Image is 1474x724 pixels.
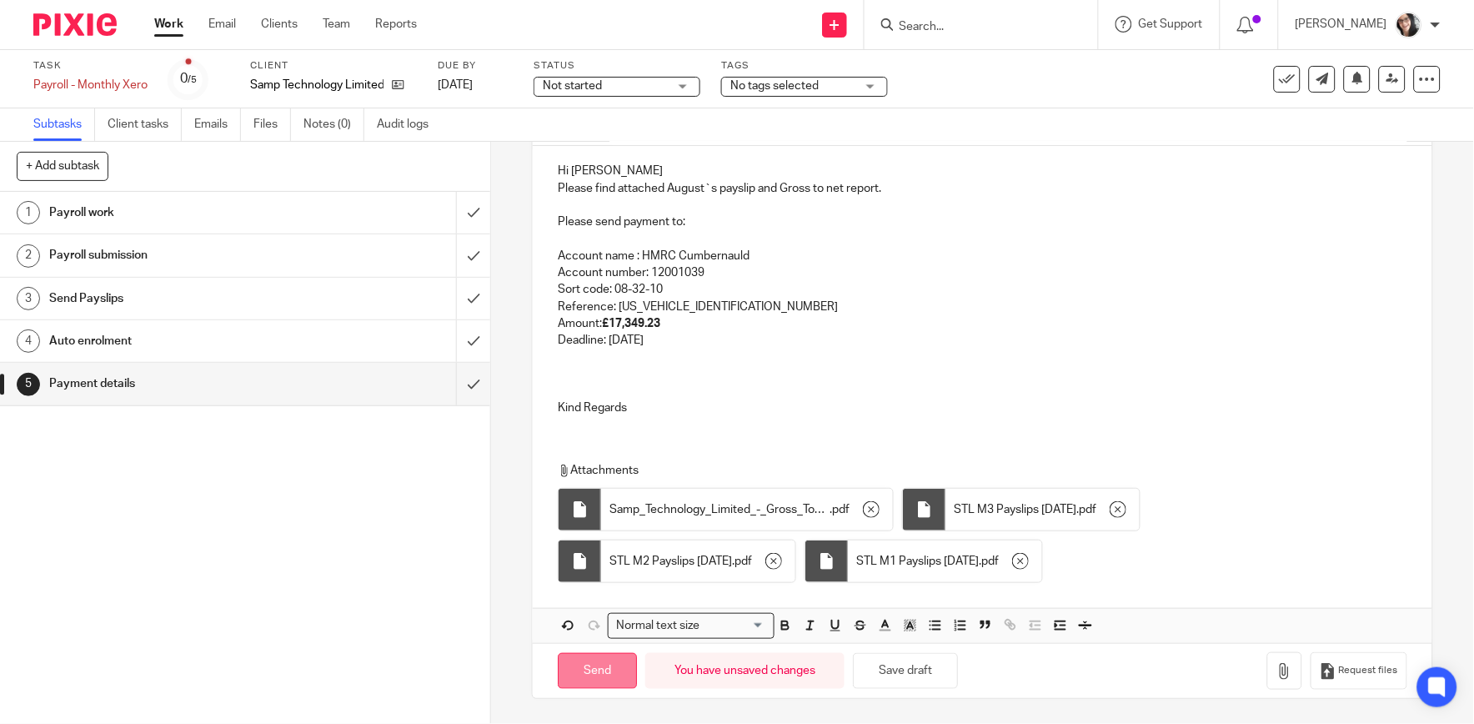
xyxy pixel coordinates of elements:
img: me%20(1).jpg [1396,12,1422,38]
p: Please send payment to: [558,214,1406,230]
span: Normal text size [612,617,703,635]
strong: £17,349.23 [602,318,660,329]
div: 4 [17,329,40,353]
h1: Payroll work [49,200,309,225]
button: Request files [1311,652,1407,690]
span: pdf [981,553,999,570]
a: Email [208,16,236,33]
label: Status [534,59,700,73]
span: No tags selected [730,80,819,92]
p: Samp Technology Limited [250,77,384,93]
div: 3 [17,287,40,310]
a: Subtasks [33,108,95,141]
span: pdf [734,553,752,570]
a: Emails [194,108,241,141]
p: Reference: [US_VEHICLE_IDENTIFICATION_NUMBER] [558,299,1406,315]
input: Send [558,653,637,689]
p: Hi [PERSON_NAME] [558,163,1406,179]
a: Reports [375,16,417,33]
a: Client tasks [108,108,182,141]
span: [DATE] [438,79,473,91]
span: Not started [543,80,602,92]
p: Amount: [558,315,1406,332]
a: Clients [261,16,298,33]
div: . [601,489,893,530]
span: Get Support [1139,18,1203,30]
span: Samp_Technology_Limited_-_Gross_To_Net [DATE] [609,501,830,518]
a: Notes (0) [303,108,364,141]
p: Sort code: 08-32-10 [558,281,1406,298]
p: [PERSON_NAME] [1296,16,1387,33]
a: Files [253,108,291,141]
p: Kind Regards [558,400,1406,416]
h1: Payment details [49,371,309,396]
input: Search for option [704,617,765,635]
div: Search for option [608,613,775,639]
div: 0 [180,69,197,88]
div: . [601,540,795,582]
div: 2 [17,244,40,268]
div: Payroll - Monthly Xero [33,77,148,93]
p: Attachments [558,462,1382,479]
div: You have unsaved changes [645,653,845,689]
label: Due by [438,59,513,73]
div: 1 [17,201,40,224]
div: . [945,489,1140,530]
p: Please find attached August`s payslip and Gross to net report. [558,180,1406,197]
button: + Add subtask [17,152,108,180]
p: Account number: 12001039 [558,264,1406,281]
a: Work [154,16,183,33]
a: Team [323,16,350,33]
span: pdf [1079,501,1096,518]
div: . [848,540,1042,582]
h1: Send Payslips [49,286,309,311]
span: pdf [832,501,850,518]
span: STL M3 Payslips [DATE] [954,501,1076,518]
button: Save draft [853,653,958,689]
a: Audit logs [377,108,441,141]
img: Pixie [33,13,117,36]
label: Tags [721,59,888,73]
input: Search [898,20,1048,35]
span: STL M1 Payslips [DATE] [856,553,979,570]
h1: Auto enrolment [49,329,309,354]
p: Account name : HMRC Cumbernauld [558,248,1406,264]
label: Task [33,59,148,73]
label: Client [250,59,417,73]
span: STL M2 Payslips [DATE] [609,553,732,570]
h1: Payroll submission [49,243,309,268]
span: Request files [1339,664,1398,677]
small: /5 [188,75,197,84]
div: 5 [17,373,40,396]
p: Deadline: [DATE] [558,332,1406,349]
